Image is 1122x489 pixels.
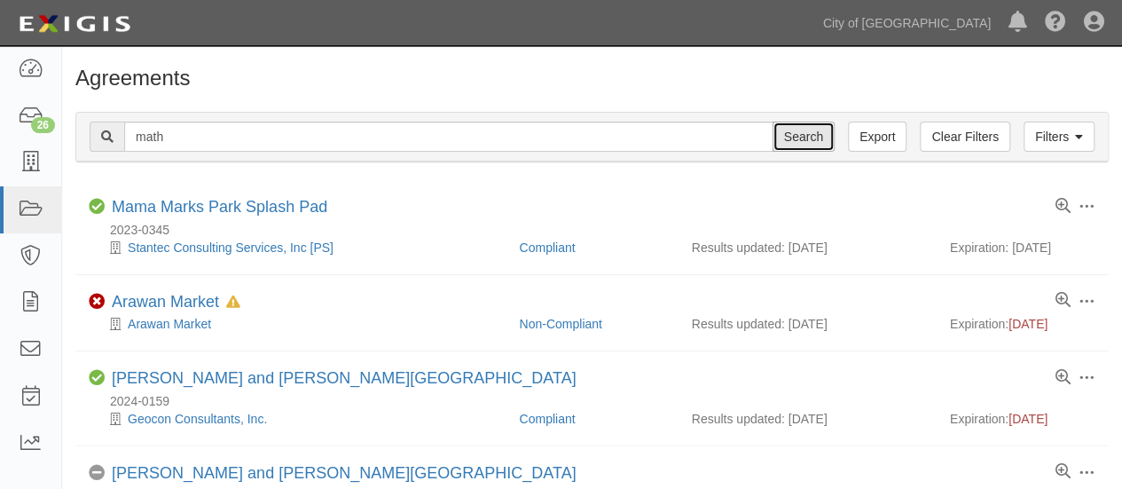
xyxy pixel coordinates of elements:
div: Results updated: [DATE] [692,410,923,428]
div: Expiration: [950,410,1095,428]
input: Search [773,122,835,152]
div: Expiration: [950,315,1095,333]
a: Arawan Market [128,317,211,331]
a: Compliant [519,241,575,255]
i: No Coverage [89,465,105,481]
i: Compliant [89,199,105,215]
i: Non-Compliant [89,294,105,310]
div: Arawan Market [89,315,506,333]
div: Arawan Market [112,293,240,312]
div: 26 [31,117,55,133]
span: [DATE] [1008,317,1047,331]
a: View results summary [1055,464,1071,480]
div: Mama Marks Park Splash Pad [112,198,327,217]
a: Stantec Consulting Services, Inc [PS] [128,241,333,255]
h1: Agreements [75,67,1109,90]
div: Stantec Consulting Services, Inc [PS] [89,239,506,256]
div: Expiration: [DATE] [950,239,1095,256]
a: City of [GEOGRAPHIC_DATA] [814,5,1000,41]
a: Export [848,122,906,152]
a: Mama Marks Park Splash Pad [112,198,327,216]
a: Clear Filters [920,122,1009,152]
a: [PERSON_NAME] and [PERSON_NAME][GEOGRAPHIC_DATA] [112,369,576,387]
span: [DATE] [1008,412,1047,426]
img: logo-5460c22ac91f19d4615b14bd174203de0afe785f0fc80cf4dbbc73dc1793850b.png [13,8,136,40]
div: 2023-0345 [89,221,1109,239]
div: Results updated: [DATE] [692,239,923,256]
a: View results summary [1055,370,1071,386]
a: Non-Compliant [519,317,601,331]
a: [PERSON_NAME] and [PERSON_NAME][GEOGRAPHIC_DATA] [112,464,576,482]
a: Compliant [519,412,575,426]
i: In Default since 10/03/2024 [226,296,240,309]
i: Help Center - Complianz [1045,12,1066,34]
input: Search [124,122,773,152]
a: Geocon Consultants, Inc. [128,412,267,426]
a: View results summary [1055,199,1071,215]
a: Filters [1024,122,1095,152]
div: Results updated: [DATE] [692,315,923,333]
a: View results summary [1055,293,1071,309]
div: Thelma and Hawk Park [112,369,576,389]
a: Arawan Market [112,293,219,311]
div: 2024-0159 [89,392,1109,410]
i: Compliant [89,370,105,386]
div: Thelma and Hawk Park [112,464,576,484]
div: Geocon Consultants, Inc. [89,410,506,428]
